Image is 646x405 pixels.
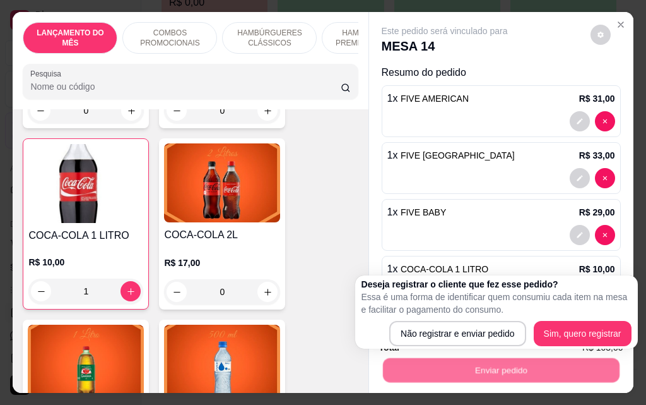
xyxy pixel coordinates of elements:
[389,321,526,346] button: Não registrar e enviar pedido
[164,325,280,404] img: product-image
[570,168,590,188] button: decrease-product-quantity
[164,257,280,269] p: R$ 17,00
[401,207,446,217] span: FIVE BABY
[121,100,141,121] button: increase-product-quantity
[120,281,141,301] button: increase-product-quantity
[164,227,280,243] h4: COCA-COLA 2L
[534,321,631,346] button: Sim, quero registrar
[361,278,631,291] h2: Deseja registrar o cliente que fez esse pedido?
[28,325,144,404] img: product-image
[30,68,66,79] label: Pesquisa
[382,25,508,37] p: Este pedido será vinculado para
[233,28,306,48] p: HAMBÚRGUERES CLÁSSICOS
[382,358,619,382] button: Enviar pedido
[133,28,206,48] p: COMBOS PROMOCIONAIS
[401,264,488,274] span: COCA-COLA 1 LITRO
[611,15,631,35] button: Close
[387,262,489,277] p: 1 x
[570,225,590,245] button: decrease-product-quantity
[579,206,615,219] p: R$ 29,00
[579,149,615,162] p: R$ 33,00
[595,168,615,188] button: decrease-product-quantity
[30,100,50,121] button: decrease-product-quantity
[579,92,615,105] p: R$ 31,00
[30,80,341,93] input: Pesquisa
[570,111,590,131] button: decrease-product-quantity
[387,148,515,163] p: 1 x
[332,28,406,48] p: HAMBÚRGUER PREMIUM (TODA A LINHA PREMIUM ACOMPANHA FRITAS DE CORTESIA )
[28,228,143,243] h4: COCA-COLA 1 LITRO
[590,25,611,45] button: decrease-product-quantity
[401,94,469,104] span: FIVE AMERICAN
[164,143,280,222] img: product-image
[579,263,615,275] p: R$ 10,00
[382,37,508,55] p: MESA 14
[595,225,615,245] button: decrease-product-quantity
[28,144,143,223] img: product-image
[379,342,399,353] strong: Total
[31,281,51,301] button: decrease-product-quantity
[28,256,143,269] p: R$ 10,00
[401,150,515,160] span: FIVE [GEOGRAPHIC_DATA]
[387,205,447,220] p: 1 x
[382,65,621,80] p: Resumo do pedido
[361,291,631,316] p: Essa é uma forma de identificar quem consumiu cada item na mesa e facilitar o pagamento do consumo.
[33,28,107,48] p: LANÇAMENTO DO MÊS
[595,111,615,131] button: decrease-product-quantity
[387,91,469,106] p: 1 x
